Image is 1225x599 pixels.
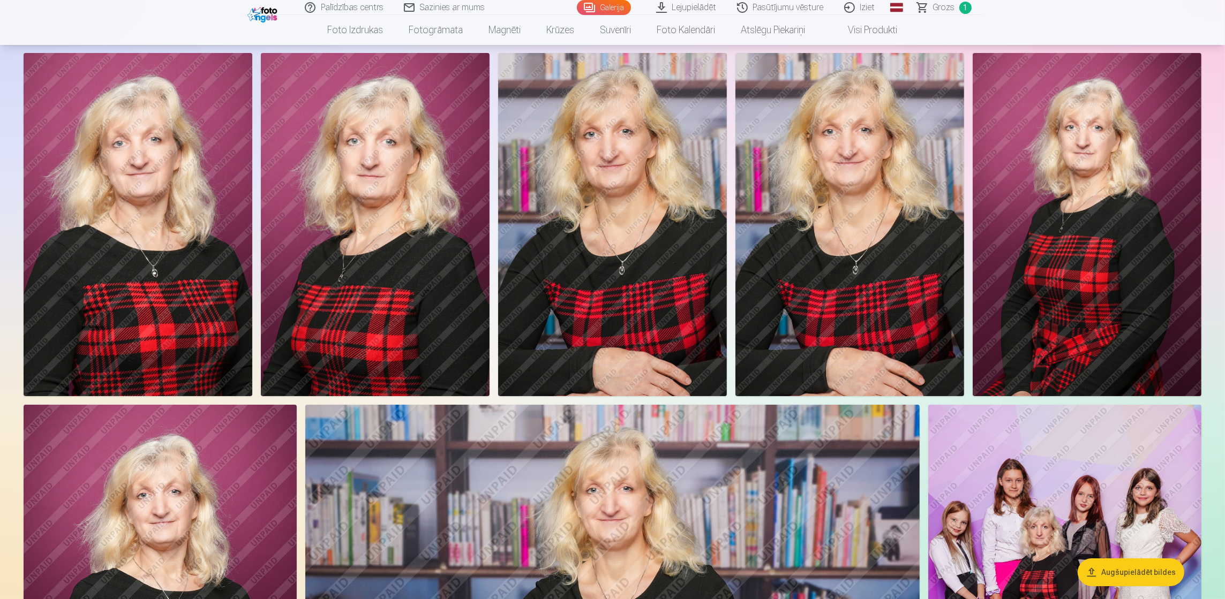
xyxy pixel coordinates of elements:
[644,15,728,45] a: Foto kalendāri
[396,15,476,45] a: Fotogrāmata
[933,1,955,14] span: Grozs
[315,15,396,45] a: Foto izdrukas
[476,15,534,45] a: Magnēti
[588,15,644,45] a: Suvenīri
[728,15,818,45] a: Atslēgu piekariņi
[959,2,972,14] span: 1
[818,15,911,45] a: Visi produkti
[247,4,280,22] img: /fa1
[1078,558,1184,586] button: Augšupielādēt bildes
[534,15,588,45] a: Krūzes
